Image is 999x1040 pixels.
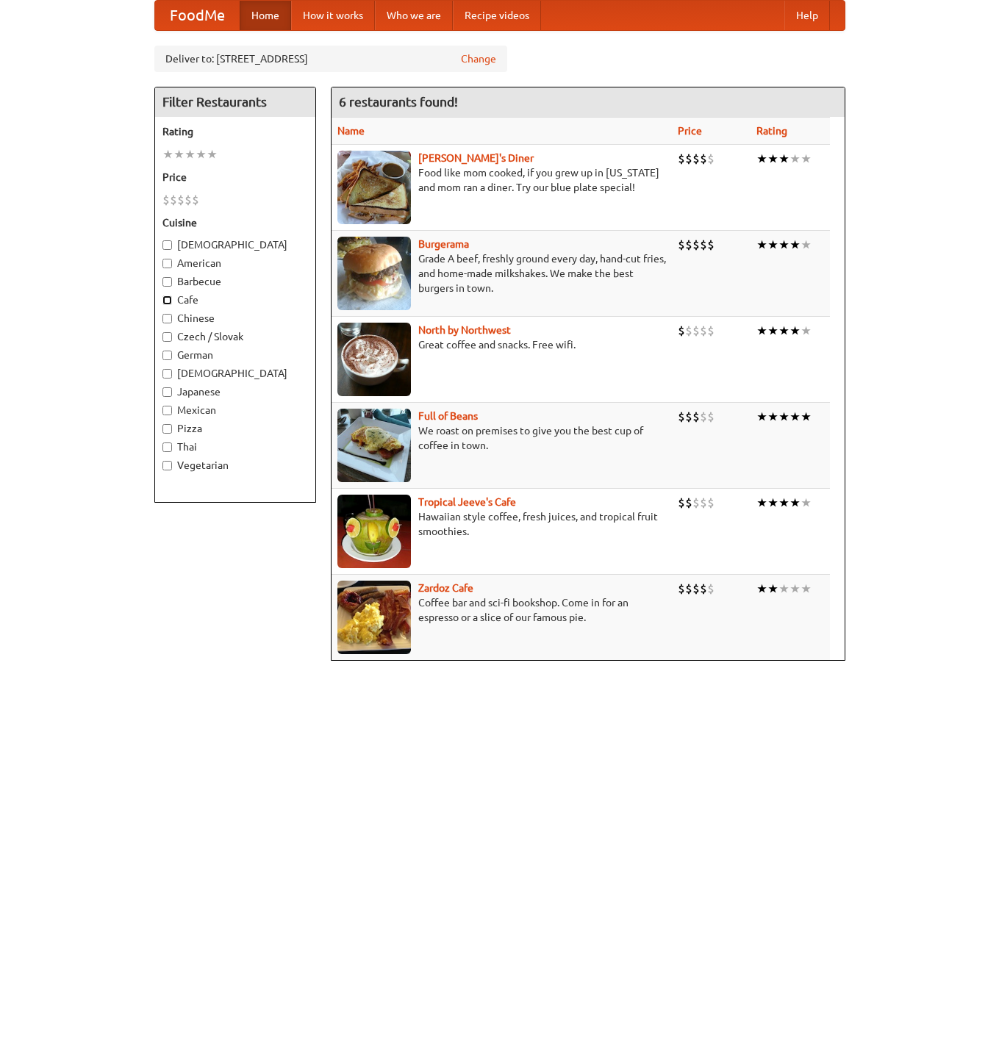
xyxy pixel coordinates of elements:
[700,151,707,167] li: $
[707,237,715,253] li: $
[685,151,692,167] li: $
[801,151,812,167] li: ★
[337,337,666,352] p: Great coffee and snacks. Free wifi.
[778,409,789,425] li: ★
[801,409,812,425] li: ★
[418,152,534,164] a: [PERSON_NAME]'s Diner
[767,495,778,511] li: ★
[162,406,172,415] input: Mexican
[784,1,830,30] a: Help
[155,1,240,30] a: FoodMe
[337,251,666,295] p: Grade A beef, freshly ground every day, hand-cut fries, and home-made milkshakes. We make the bes...
[162,421,308,436] label: Pizza
[700,581,707,597] li: $
[162,458,308,473] label: Vegetarian
[418,238,469,250] a: Burgerama
[789,581,801,597] li: ★
[339,95,458,109] ng-pluralize: 6 restaurants found!
[767,581,778,597] li: ★
[692,495,700,511] li: $
[453,1,541,30] a: Recipe videos
[337,165,666,195] p: Food like mom cooked, if you grew up in [US_STATE] and mom ran a diner. Try our blue plate special!
[162,369,172,379] input: [DEMOGRAPHIC_DATA]
[162,295,172,305] input: Cafe
[767,323,778,339] li: ★
[162,170,308,184] h5: Price
[162,332,172,342] input: Czech / Slovak
[173,146,185,162] li: ★
[154,46,507,72] div: Deliver to: [STREET_ADDRESS]
[337,125,365,137] a: Name
[700,323,707,339] li: $
[789,323,801,339] li: ★
[162,124,308,139] h5: Rating
[162,461,172,470] input: Vegetarian
[162,403,308,417] label: Mexican
[162,314,172,323] input: Chinese
[375,1,453,30] a: Who we are
[756,125,787,137] a: Rating
[692,581,700,597] li: $
[700,495,707,511] li: $
[162,348,308,362] label: German
[337,237,411,310] img: burgerama.jpg
[162,424,172,434] input: Pizza
[678,237,685,253] li: $
[801,323,812,339] li: ★
[707,581,715,597] li: $
[162,387,172,397] input: Japanese
[801,237,812,253] li: ★
[801,495,812,511] li: ★
[177,192,185,208] li: $
[678,409,685,425] li: $
[155,87,315,117] h4: Filter Restaurants
[162,351,172,360] input: German
[678,125,702,137] a: Price
[692,151,700,167] li: $
[789,151,801,167] li: ★
[678,151,685,167] li: $
[418,496,516,508] a: Tropical Jeeve's Cafe
[778,237,789,253] li: ★
[685,495,692,511] li: $
[778,495,789,511] li: ★
[700,409,707,425] li: $
[207,146,218,162] li: ★
[678,581,685,597] li: $
[789,495,801,511] li: ★
[162,311,308,326] label: Chinese
[685,409,692,425] li: $
[692,323,700,339] li: $
[162,293,308,307] label: Cafe
[685,323,692,339] li: $
[685,581,692,597] li: $
[418,324,511,336] b: North by Northwest
[756,409,767,425] li: ★
[162,440,308,454] label: Thai
[778,151,789,167] li: ★
[778,581,789,597] li: ★
[162,215,308,230] h5: Cuisine
[778,323,789,339] li: ★
[162,442,172,452] input: Thai
[756,581,767,597] li: ★
[678,323,685,339] li: $
[291,1,375,30] a: How it works
[756,495,767,511] li: ★
[707,323,715,339] li: $
[756,323,767,339] li: ★
[789,237,801,253] li: ★
[162,274,308,289] label: Barbecue
[700,237,707,253] li: $
[685,237,692,253] li: $
[767,409,778,425] li: ★
[678,495,685,511] li: $
[418,582,473,594] a: Zardoz Cafe
[162,237,308,252] label: [DEMOGRAPHIC_DATA]
[337,409,411,482] img: beans.jpg
[337,509,666,539] p: Hawaiian style coffee, fresh juices, and tropical fruit smoothies.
